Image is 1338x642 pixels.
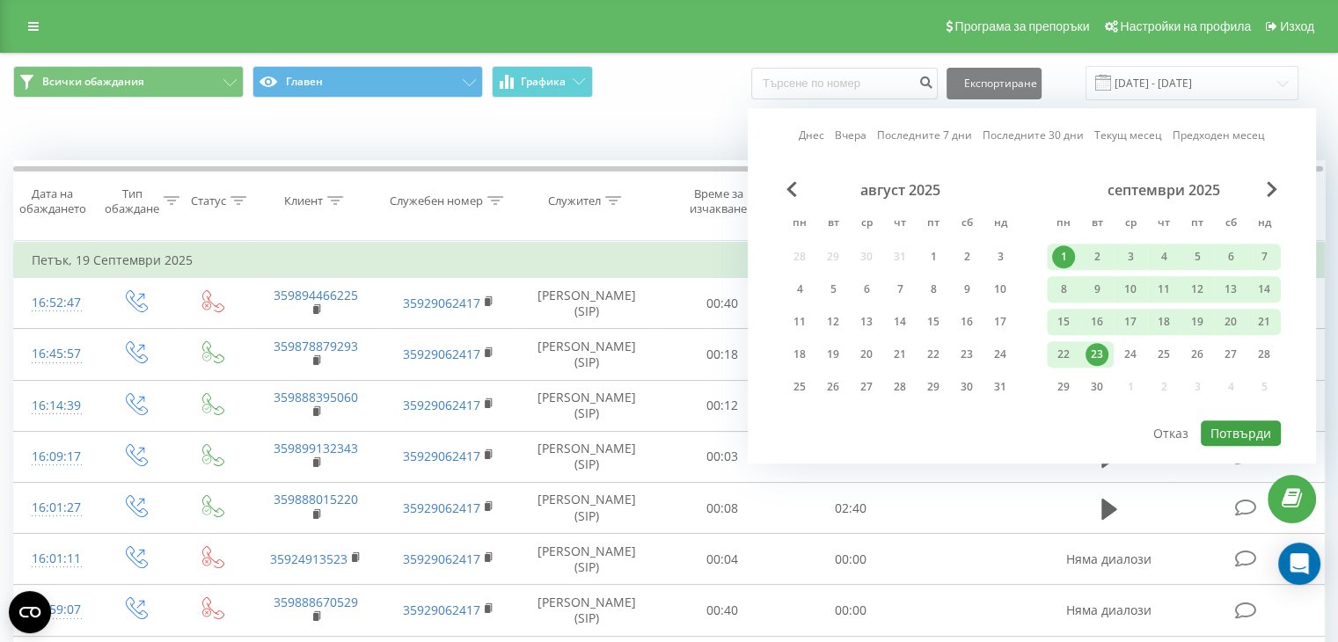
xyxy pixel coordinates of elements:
[922,245,945,268] div: 1
[28,46,42,60] img: website_grey.svg
[105,186,159,216] div: Тип обаждане
[515,278,659,329] td: [PERSON_NAME] (SIP)
[252,66,483,98] button: Главен
[32,286,78,320] div: 16:52:47
[950,374,983,400] div: съб 30 авг 2025
[786,483,914,534] td: 02:40
[955,310,978,333] div: 16
[1094,128,1162,144] a: Текущ месец
[989,245,1012,268] div: 3
[1152,310,1175,333] div: 18
[888,278,911,301] div: 7
[1047,341,1080,368] div: пон 22 сеп 2025
[1052,376,1075,398] div: 29
[983,309,1017,335] div: нед 17 авг 2025
[1219,310,1242,333] div: 20
[950,276,983,303] div: съб 9 авг 2025
[983,341,1017,368] div: нед 24 авг 2025
[548,193,601,208] div: Служител
[917,244,950,270] div: пет 1 авг 2025
[954,19,1089,33] span: Програма за препоръки
[70,104,157,115] div: Domain Overview
[788,376,811,398] div: 25
[1147,341,1181,368] div: чет 25 сеп 2025
[954,211,980,237] abbr: събота
[947,68,1042,99] button: Експортиране
[659,483,786,534] td: 00:08
[659,431,786,482] td: 00:03
[521,76,566,88] span: Графика
[178,102,192,116] img: tab_keywords_by_traffic_grey.svg
[1278,543,1320,585] div: Open Intercom Messenger
[816,341,850,368] div: вто 19 авг 2025
[32,337,78,371] div: 16:45:57
[1119,343,1142,366] div: 24
[955,376,978,398] div: 30
[659,329,786,380] td: 00:18
[32,389,78,423] div: 16:14:39
[1219,278,1242,301] div: 13
[788,278,811,301] div: 4
[49,28,86,42] div: v 4.0.25
[659,278,786,329] td: 00:40
[783,374,816,400] div: пон 25 авг 2025
[284,193,323,208] div: Клиент
[1086,310,1108,333] div: 16
[1120,19,1251,33] span: Настройки на профила
[989,310,1012,333] div: 17
[1086,343,1108,366] div: 23
[786,534,914,585] td: 00:00
[855,376,878,398] div: 27
[850,276,883,303] div: сря 6 авг 2025
[1181,244,1214,270] div: пет 5 сеп 2025
[1084,211,1110,237] abbr: вторник
[1080,244,1114,270] div: вто 2 сеп 2025
[1080,341,1114,368] div: вто 23 сеп 2025
[42,75,144,89] span: Всички обаждания
[515,483,659,534] td: [PERSON_NAME] (SIP)
[1147,309,1181,335] div: чет 18 сеп 2025
[403,397,480,413] a: 35929062417
[1247,276,1281,303] div: нед 14 сеп 2025
[1214,276,1247,303] div: съб 13 сеп 2025
[1052,278,1075,301] div: 8
[922,376,945,398] div: 29
[1114,276,1147,303] div: сря 10 сеп 2025
[883,374,917,400] div: чет 28 авг 2025
[1214,309,1247,335] div: съб 20 сеп 2025
[989,278,1012,301] div: 10
[32,542,78,576] div: 16:01:11
[32,440,78,474] div: 16:09:17
[788,310,811,333] div: 11
[822,343,844,366] div: 19
[274,491,358,507] a: 359888015220
[922,343,945,366] div: 22
[1114,244,1147,270] div: сря 3 сеп 2025
[950,309,983,335] div: съб 16 авг 2025
[403,295,480,311] a: 35929062417
[883,309,917,335] div: чет 14 авг 2025
[1152,245,1175,268] div: 4
[783,181,1017,199] div: август 2025
[659,380,786,431] td: 00:12
[1251,211,1277,237] abbr: неделя
[1173,128,1265,144] a: Предходен месец
[1217,211,1244,237] abbr: събота
[1214,341,1247,368] div: съб 27 сеп 2025
[9,591,51,633] button: Open CMP widget
[816,374,850,400] div: вто 26 авг 2025
[492,66,593,98] button: Графика
[1047,374,1080,400] div: пон 29 сеп 2025
[1066,551,1152,567] span: Няма диалози
[1050,211,1077,237] abbr: понеделник
[816,276,850,303] div: вто 5 авг 2025
[390,193,483,208] div: Служебен номер
[1147,276,1181,303] div: чет 11 сеп 2025
[1186,343,1209,366] div: 26
[274,389,358,405] a: 359888395060
[987,211,1013,237] abbr: неделя
[822,310,844,333] div: 12
[1214,244,1247,270] div: съб 6 сеп 2025
[855,310,878,333] div: 13
[515,534,659,585] td: [PERSON_NAME] (SIP)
